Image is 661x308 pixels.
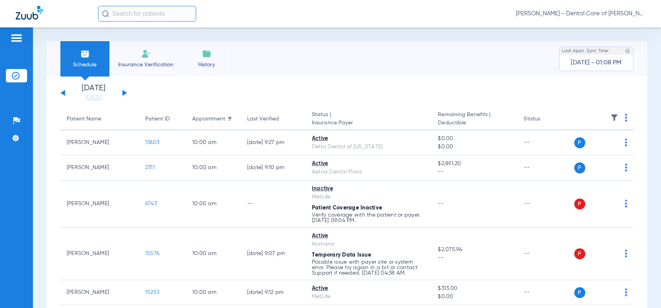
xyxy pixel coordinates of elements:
p: Verify coverage with the patient or payer. [DATE] 09:04 PM. [312,212,425,223]
span: 13603 [145,140,159,145]
div: Delta Dental of [US_STATE] [312,143,425,151]
td: [DATE] 9:27 PM [241,130,306,155]
li: [DATE] [70,84,117,102]
td: 10:00 AM [186,130,241,155]
td: -- [518,130,571,155]
img: Schedule [80,49,90,58]
img: group-dot-blue.svg [625,200,627,208]
span: Patient Coverage Inactive [312,205,382,211]
td: -- [241,180,306,228]
div: MetLife [312,293,425,301]
span: P [574,199,585,210]
td: [PERSON_NAME] [60,155,139,180]
p: Possible issue with payer site or system error. Please try again in a bit or contact Support if n... [312,259,425,276]
a: [DATE] [70,94,117,102]
span: P [574,248,585,259]
span: Schedule [66,61,104,69]
span: $0.00 [438,143,511,151]
div: Appointment [192,115,225,123]
span: Deductible [438,119,511,127]
td: -- [518,155,571,180]
span: P [574,287,585,298]
div: Active [312,160,425,168]
td: [PERSON_NAME] [60,228,139,280]
span: 2311 [145,165,155,170]
div: Last Verified [247,115,279,123]
div: Inactive [312,185,425,193]
span: 15576 [145,251,159,256]
div: Active [312,232,425,240]
span: P [574,162,585,173]
img: group-dot-blue.svg [625,164,627,171]
span: Insurance Payer [312,119,425,127]
td: 10:00 AM [186,180,241,228]
img: group-dot-blue.svg [625,250,627,257]
img: Search Icon [102,10,109,17]
img: Zuub Logo [16,6,43,20]
div: Patient ID [145,115,170,123]
td: -- [518,280,571,305]
img: group-dot-blue.svg [625,139,627,146]
td: 10:00 AM [186,228,241,280]
span: P [574,137,585,148]
th: Status | [306,108,432,130]
span: -- [438,254,511,262]
span: Temporary Data Issue [312,252,371,258]
input: Search for patients [98,6,196,22]
div: Patient ID [145,115,180,123]
td: [PERSON_NAME] [60,130,139,155]
span: 6743 [145,201,157,206]
span: $2,075.94 [438,246,511,254]
td: [DATE] 9:10 PM [241,155,306,180]
span: Last Appt. Sync Time: [562,47,609,55]
span: 15253 [145,290,159,295]
span: $0.00 [438,135,511,143]
img: hamburger-icon [10,33,23,43]
div: Active [312,284,425,293]
span: -- [438,201,444,206]
td: [PERSON_NAME] [60,280,139,305]
div: Appointment [192,115,235,123]
div: Aetna Dental Plans [312,168,425,176]
span: -- [438,168,511,176]
td: -- [518,228,571,280]
img: group-dot-blue.svg [625,114,627,122]
div: Patient Name [67,115,133,123]
td: [DATE] 9:12 PM [241,280,306,305]
img: Manual Insurance Verification [141,49,151,58]
img: filter.svg [610,114,618,122]
img: History [202,49,211,58]
span: History [188,61,225,69]
th: Remaining Benefits | [432,108,517,130]
img: group-dot-blue.svg [625,288,627,296]
td: [PERSON_NAME] [60,180,139,228]
td: [DATE] 9:07 PM [241,228,306,280]
img: last sync help info [625,48,630,54]
td: 10:00 AM [186,155,241,180]
td: -- [518,180,571,228]
th: Status [518,108,571,130]
span: [PERSON_NAME] - Dental Care of [PERSON_NAME] [516,10,645,18]
span: $2,891.20 [438,160,511,168]
span: $313.00 [438,284,511,293]
span: Insurance Verification [115,61,176,69]
span: [DATE] - 01:08 PM [571,59,622,67]
div: Last Verified [247,115,299,123]
div: Humana [312,240,425,248]
span: $0.00 [438,293,511,301]
div: Active [312,135,425,143]
td: 10:00 AM [186,280,241,305]
div: MetLife [312,193,425,201]
div: Patient Name [67,115,101,123]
